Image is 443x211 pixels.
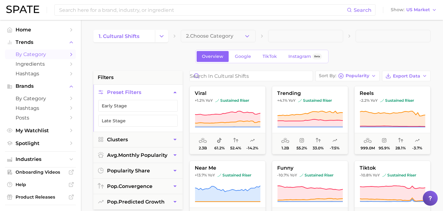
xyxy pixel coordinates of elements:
a: Hashtags [5,69,76,78]
span: Hashtags [16,71,65,77]
span: by Category [16,51,65,57]
span: Export Data [393,73,420,79]
span: average monthly popularity: Very High Popularity [199,137,207,144]
button: Preset Filters [93,85,183,100]
span: Popularity [346,74,369,77]
span: viral [190,91,265,96]
button: trending+4.1% YoYsustained risersustained riser1.2b55.2%33.0%-7.5% [272,86,348,154]
span: YoY [371,98,378,103]
span: trending [272,91,348,96]
span: TikTok [263,54,277,59]
span: Beta [314,54,320,59]
span: popularity share: Instagram [382,137,387,144]
span: -14.2% [246,146,258,150]
span: by Category [16,96,65,101]
span: Search [354,7,371,13]
span: YoY [373,173,380,178]
span: YoY [206,98,213,103]
abbr: popularity index [107,199,119,205]
span: 55.2% [296,146,307,150]
a: InstagramBeta [283,51,327,62]
span: Spotlight [16,140,65,146]
span: Overview [202,54,223,59]
abbr: popularity index [107,183,119,189]
a: Product Releases [5,192,76,202]
span: Show [391,8,404,12]
img: sustained riser [215,99,219,102]
a: Hashtags [5,103,76,113]
span: -10.7% [277,173,289,177]
span: -7.5% [330,146,339,150]
span: sustained riser [217,173,251,178]
span: Industries [16,157,65,162]
span: Brands [16,83,65,89]
span: sustained riser [382,173,416,178]
span: predicted growth [107,199,165,205]
span: US Market [406,8,430,12]
span: popularity predicted growth: Uncertain [250,137,255,144]
a: Ingredients [5,59,76,69]
button: 2.Choose Category [181,30,256,42]
button: reels-2.2% YoYsustained risersustained riser999.0m95.9%28.1%-3.7% [354,86,431,154]
button: Change Category [155,30,168,42]
a: Spotlight [5,138,76,148]
span: 1. cultural shifts [99,33,139,39]
span: Ingredients [16,61,65,67]
button: Late Stage [98,115,178,127]
span: sustained riser [300,173,333,178]
a: TikTok [257,51,282,62]
img: sustained riser [298,99,302,102]
span: 2. Choose Category [186,33,233,39]
span: -2.2% [360,98,370,103]
span: funny [272,165,348,171]
a: Home [5,25,76,35]
a: by Category [5,94,76,103]
img: SPATE [6,6,39,13]
span: Onboarding Videos [16,169,65,175]
span: 28.1% [395,146,406,150]
button: Export Data [382,71,431,81]
button: pop.convergence [93,179,183,194]
span: popularity predicted growth: Uncertain [332,137,337,144]
span: -10.8% [360,173,372,177]
span: Sort By [319,74,336,77]
button: Clusters [93,132,183,147]
span: YoY [288,98,296,103]
span: average monthly popularity: Very High Popularity [281,137,289,144]
button: avg.monthly popularity [93,148,183,163]
button: Trends [5,38,76,47]
span: popularity share: Instagram [299,137,304,144]
a: Google [230,51,256,62]
span: 999.0m [361,146,375,150]
span: sustained riser [380,98,414,103]
button: Sort ByPopularity [315,71,380,81]
span: convergence [107,183,152,189]
span: Posts [16,115,65,121]
img: sustained riser [380,99,384,102]
button: Early Stage [98,100,178,112]
span: YoY [208,173,215,178]
span: 52.4% [230,146,241,150]
button: pop.predicted growth [93,194,183,209]
span: +4.1% [277,98,287,103]
input: Search here for a brand, industry, or ingredient [58,5,347,15]
span: reels [355,91,430,96]
a: Posts [5,113,76,123]
span: Product Releases [16,194,65,200]
span: popularity convergence: Low Convergence [316,137,321,144]
span: tiktok [355,165,430,171]
a: Onboarding Videos [5,167,76,177]
span: Help [16,182,65,187]
span: popularity convergence: Low Convergence [398,137,403,144]
span: 61.2% [214,146,225,150]
span: popularity share [107,168,150,174]
button: popularity share [93,163,183,178]
a: Overview [197,51,229,62]
span: average monthly popularity: Very High Popularity [364,137,372,144]
span: Preset Filters [107,89,141,95]
span: popularity predicted growth: Very Unlikely [415,137,420,144]
span: 2.3b [199,146,207,150]
span: Home [16,27,65,33]
span: +13.7% [195,173,207,177]
span: popularity convergence: Medium Convergence [233,137,238,144]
